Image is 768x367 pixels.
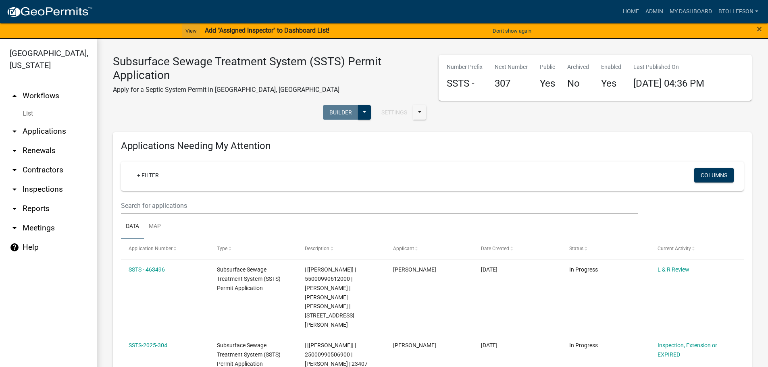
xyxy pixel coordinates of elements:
a: Admin [642,4,666,19]
span: | [Brittany Tollefson] | 55000990612000 | WAYNE P SMITH | JUDITH M HOVEN SMITH | 21037 BROADWATER DR [305,266,356,328]
datatable-header-cell: Current Activity [649,239,738,259]
span: Description [305,246,329,251]
h4: Applications Needing My Attention [121,140,744,152]
span: Scott M Ellingson [393,266,436,273]
a: SSTS - 463496 [129,266,165,273]
span: Bill Schueller [393,342,436,348]
a: Home [620,4,642,19]
p: Apply for a Septic System Permit in [GEOGRAPHIC_DATA], [GEOGRAPHIC_DATA] [113,85,427,95]
span: × [757,23,762,35]
button: Don't show again [489,24,535,37]
p: Next Number [495,63,528,71]
i: arrow_drop_down [10,126,19,136]
p: Public [540,63,555,71]
a: Inspection, Extension or EXPIRED [658,342,717,358]
datatable-header-cell: Applicant [385,239,474,259]
i: arrow_drop_down [10,204,19,214]
i: help [10,243,19,252]
span: Date Created [481,246,509,251]
i: arrow_drop_up [10,91,19,101]
a: btollefson [715,4,762,19]
button: Settings [375,105,414,120]
a: View [182,24,200,37]
p: Archived [567,63,589,71]
a: + Filter [131,168,165,182]
h4: Yes [540,78,555,89]
span: 08/13/2025 [481,266,497,273]
strong: Add "Assigned Inspector" to Dashboard List! [205,27,329,34]
p: Number Prefix [447,63,483,71]
h3: Subsurface Sewage Treatment System (SSTS) Permit Application [113,55,427,82]
span: [DATE] 04:36 PM [633,78,704,89]
datatable-header-cell: Status [562,239,650,259]
span: Applicant [393,246,414,251]
i: arrow_drop_down [10,185,19,194]
button: Builder [323,105,358,120]
datatable-header-cell: Type [209,239,298,259]
datatable-header-cell: Application Number [121,239,209,259]
span: 08/12/2025 [481,342,497,348]
a: My Dashboard [666,4,715,19]
i: arrow_drop_down [10,223,19,233]
a: SSTS-2025-304 [129,342,167,348]
button: Columns [694,168,734,182]
p: Last Published On [633,63,704,71]
i: arrow_drop_down [10,146,19,156]
span: In Progress [569,266,598,273]
button: Close [757,24,762,34]
span: Current Activity [658,246,691,251]
input: Search for applications [121,197,638,214]
span: Subsurface Sewage Treatment System (SSTS) Permit Application [217,342,281,367]
i: arrow_drop_down [10,165,19,175]
span: In Progress [569,342,598,348]
h4: SSTS - [447,78,483,89]
a: L & R Review [658,266,689,273]
h4: Yes [601,78,621,89]
span: Type [217,246,227,251]
span: Application Number [129,246,173,251]
datatable-header-cell: Description [297,239,385,259]
h4: 307 [495,78,528,89]
span: Subsurface Sewage Treatment System (SSTS) Permit Application [217,266,281,291]
a: Data [121,214,144,240]
datatable-header-cell: Date Created [473,239,562,259]
span: Status [569,246,583,251]
h4: No [567,78,589,89]
p: Enabled [601,63,621,71]
a: Map [144,214,166,240]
